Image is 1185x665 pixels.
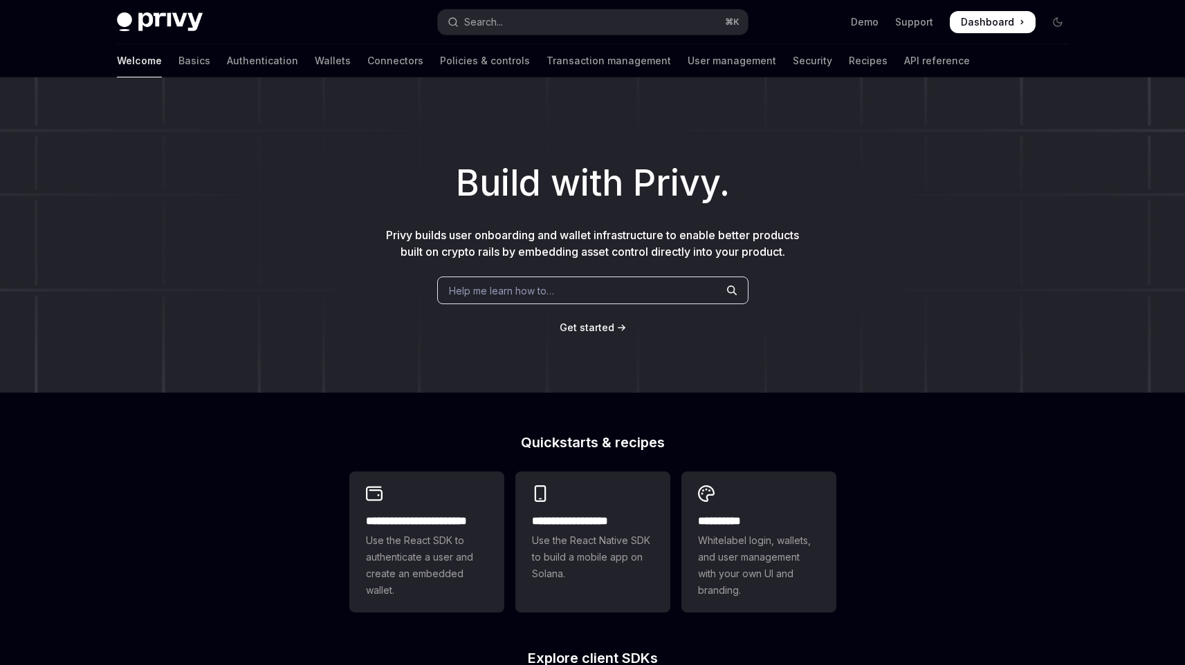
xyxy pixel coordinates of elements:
[560,321,614,333] span: Get started
[688,44,776,77] a: User management
[681,471,836,612] a: **** *****Whitelabel login, wallets, and user management with your own UI and branding.
[349,435,836,449] h2: Quickstarts & recipes
[227,44,298,77] a: Authentication
[178,44,210,77] a: Basics
[315,44,351,77] a: Wallets
[532,532,654,582] span: Use the React Native SDK to build a mobile app on Solana.
[895,15,933,29] a: Support
[366,532,488,599] span: Use the React SDK to authenticate a user and create an embedded wallet.
[560,321,614,335] a: Get started
[438,10,748,35] button: Open search
[904,44,970,77] a: API reference
[386,228,799,259] span: Privy builds user onboarding and wallet infrastructure to enable better products built on crypto ...
[367,44,423,77] a: Connectors
[22,156,1163,210] h1: Build with Privy.
[464,14,503,30] div: Search...
[698,532,820,599] span: Whitelabel login, wallets, and user management with your own UI and branding.
[725,17,740,28] span: ⌘ K
[440,44,530,77] a: Policies & controls
[449,283,554,298] span: Help me learn how to…
[849,44,888,77] a: Recipes
[117,12,203,32] img: dark logo
[546,44,671,77] a: Transaction management
[117,44,162,77] a: Welcome
[961,15,1014,29] span: Dashboard
[950,11,1036,33] a: Dashboard
[515,471,670,612] a: **** **** **** ***Use the React Native SDK to build a mobile app on Solana.
[349,651,836,665] h2: Explore client SDKs
[793,44,832,77] a: Security
[851,15,879,29] a: Demo
[1047,11,1069,33] button: Toggle dark mode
